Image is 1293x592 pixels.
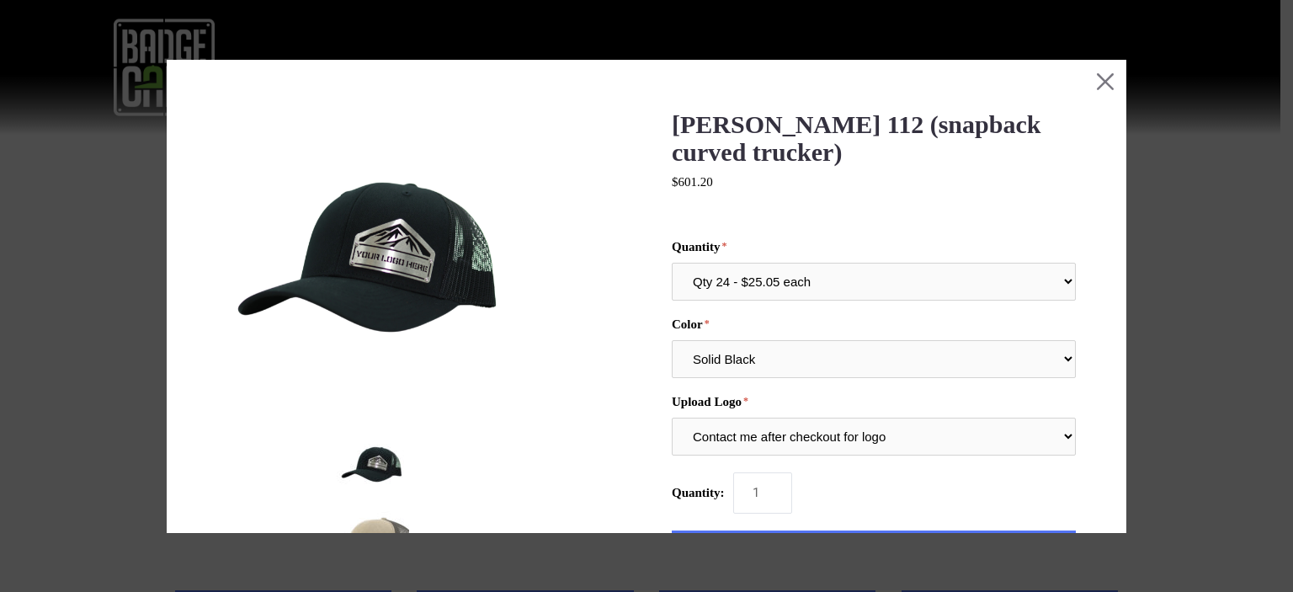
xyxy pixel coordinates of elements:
[672,531,1076,573] button: Add to Cart
[217,109,529,421] img: BadgeCaps - Richardson 112
[672,317,1076,332] label: Color
[672,395,1076,409] label: Upload Logo
[672,240,1076,254] label: Quantity
[217,429,529,502] button: mark as featured image
[672,175,713,189] span: $601.20
[672,109,1040,166] a: [PERSON_NAME] 112 (snapback curved trucker)
[672,486,725,499] span: Quantity:
[1084,59,1126,101] button: Close this dialog window
[337,429,409,502] img: BadgeCaps - Richardson 112
[217,510,529,583] button: mark as featured image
